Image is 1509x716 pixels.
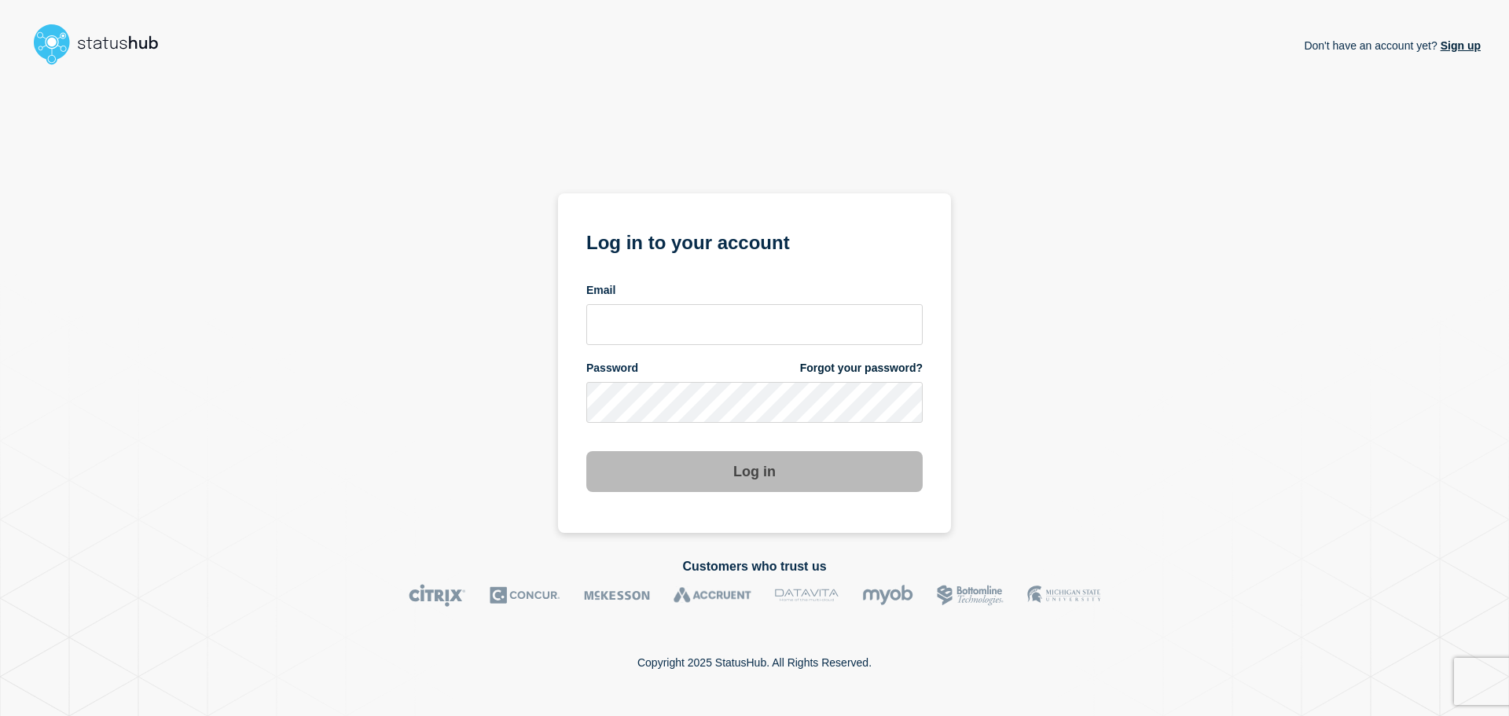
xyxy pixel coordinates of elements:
[800,361,923,376] a: Forgot your password?
[586,382,923,423] input: password input
[1027,584,1100,607] img: MSU logo
[586,451,923,492] button: Log in
[28,560,1481,574] h2: Customers who trust us
[584,584,650,607] img: McKesson logo
[775,584,839,607] img: DataVita logo
[586,283,615,298] span: Email
[1437,39,1481,52] a: Sign up
[490,584,560,607] img: Concur logo
[586,226,923,255] h1: Log in to your account
[674,584,751,607] img: Accruent logo
[637,656,872,669] p: Copyright 2025 StatusHub. All Rights Reserved.
[586,361,638,376] span: Password
[862,584,913,607] img: myob logo
[409,584,466,607] img: Citrix logo
[28,19,178,69] img: StatusHub logo
[1304,27,1481,64] p: Don't have an account yet?
[586,304,923,345] input: email input
[937,584,1004,607] img: Bottomline logo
